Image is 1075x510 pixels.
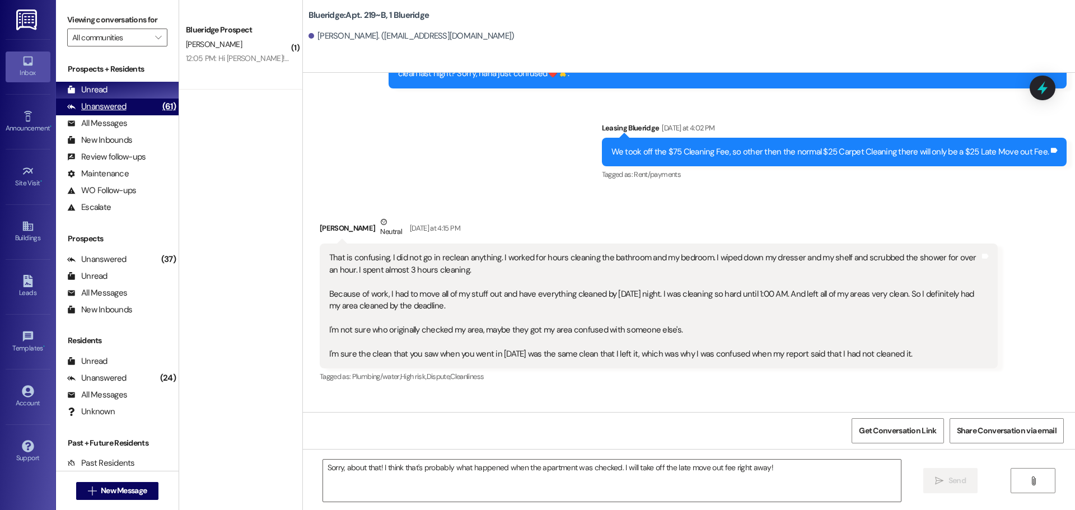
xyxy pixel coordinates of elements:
[88,486,96,495] i: 
[852,418,943,443] button: Get Conversation Link
[67,389,127,401] div: All Messages
[67,11,167,29] label: Viewing conversations for
[602,122,1067,138] div: Leasing Blueridge
[378,216,404,240] div: Neutral
[56,233,179,245] div: Prospects
[6,437,50,467] a: Support
[67,406,115,418] div: Unknown
[67,355,107,367] div: Unread
[602,166,1067,183] div: Tagged as:
[957,425,1057,437] span: Share Conversation via email
[16,10,39,30] img: ResiDesk Logo
[67,457,135,469] div: Past Residents
[101,485,147,497] span: New Message
[160,98,179,115] div: (61)
[186,39,242,49] span: [PERSON_NAME]
[67,304,132,316] div: New Inbounds
[186,53,636,63] div: 12:05 PM: Hi [PERSON_NAME]! I was wondering are you the like manager? Aka the person we talk to i...
[329,252,980,360] div: That is confusing, I did not go in reclean anything. I worked for hours cleaning the bathroom and...
[56,335,179,347] div: Residents
[67,185,136,196] div: WO Follow-ups
[320,216,998,244] div: [PERSON_NAME]
[950,418,1064,443] button: Share Conversation via email
[6,162,50,192] a: Site Visit •
[72,29,149,46] input: All communities
[935,476,943,485] i: 
[157,369,179,387] div: (24)
[6,382,50,412] a: Account
[6,217,50,247] a: Buildings
[50,123,52,130] span: •
[155,33,161,42] i: 
[67,254,127,265] div: Unanswered
[67,372,127,384] div: Unanswered
[67,287,127,299] div: All Messages
[450,372,484,381] span: Cleanliness
[76,482,159,500] button: New Message
[6,272,50,302] a: Leads
[859,425,936,437] span: Get Conversation Link
[56,437,179,449] div: Past + Future Residents
[67,118,127,129] div: All Messages
[67,84,107,96] div: Unread
[43,343,45,350] span: •
[427,372,451,381] span: Dispute ,
[67,270,107,282] div: Unread
[6,327,50,357] a: Templates •
[1029,476,1037,485] i: 
[158,251,179,268] div: (37)
[320,368,998,385] div: Tagged as:
[948,475,966,486] span: Send
[400,372,427,381] span: High risk ,
[67,134,132,146] div: New Inbounds
[67,202,111,213] div: Escalate
[407,222,460,234] div: [DATE] at 4:15 PM
[309,10,429,21] b: Blueridge: Apt. 219~B, 1 Blueridge
[352,372,400,381] span: Plumbing/water ,
[611,146,1049,158] div: We took off the $75 Cleaning Fee, so other then the normal $25 Carpet Cleaning there will only be...
[67,168,129,180] div: Maintenance
[923,468,978,493] button: Send
[40,177,42,185] span: •
[67,151,146,163] div: Review follow-ups
[186,24,289,36] div: Blueridge Prospect
[6,52,50,82] a: Inbox
[67,101,127,113] div: Unanswered
[634,170,681,179] span: Rent/payments
[659,122,714,134] div: [DATE] at 4:02 PM
[309,30,515,42] div: [PERSON_NAME]. ([EMAIL_ADDRESS][DOMAIN_NAME])
[56,63,179,75] div: Prospects + Residents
